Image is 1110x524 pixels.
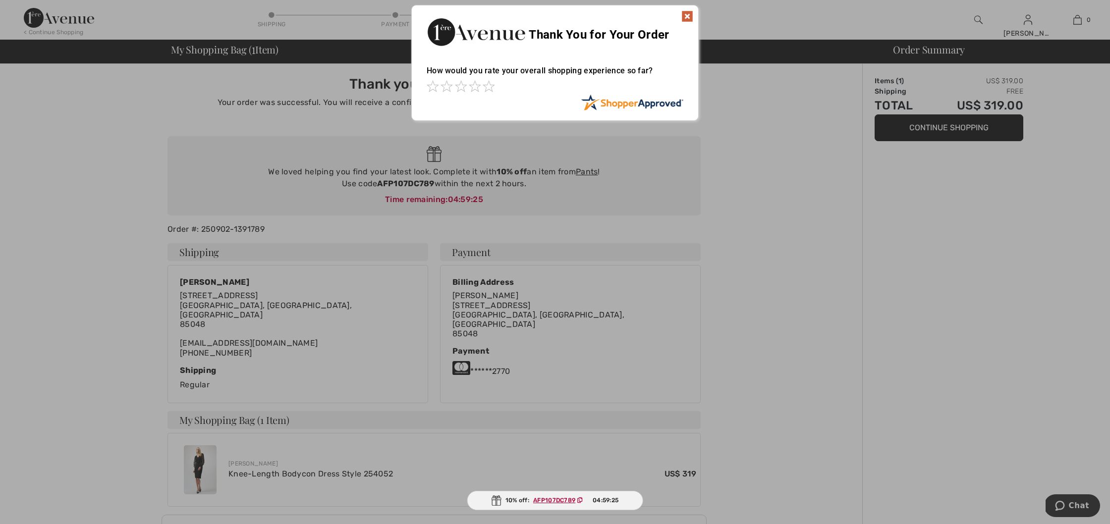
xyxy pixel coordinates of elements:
span: 04:59:25 [593,496,618,505]
span: Thank You for Your Order [529,28,669,42]
div: How would you rate your overall shopping experience so far? [427,56,683,94]
img: Thank You for Your Order [427,15,526,49]
ins: AFP107DC789 [533,497,575,504]
div: 10% off: [467,491,643,510]
span: Chat [23,7,44,16]
img: x [681,10,693,22]
img: Gift.svg [492,495,501,506]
